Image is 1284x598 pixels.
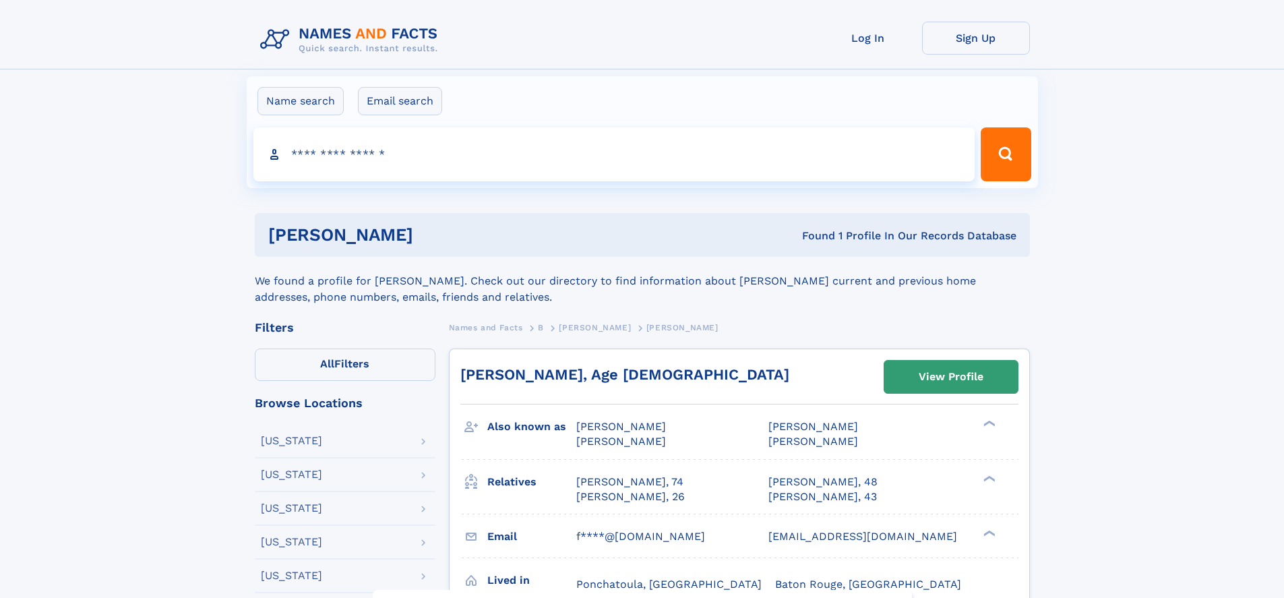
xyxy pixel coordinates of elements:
span: [PERSON_NAME] [576,420,666,433]
div: Found 1 Profile In Our Records Database [607,229,1016,243]
label: Filters [255,349,435,381]
a: [PERSON_NAME], 43 [768,489,877,504]
a: [PERSON_NAME] [559,319,631,336]
span: Ponchatoula, [GEOGRAPHIC_DATA] [576,578,762,591]
div: Filters [255,322,435,334]
a: Names and Facts [449,319,523,336]
div: View Profile [919,361,983,392]
div: [US_STATE] [261,570,322,581]
input: search input [253,127,975,181]
span: [PERSON_NAME] [768,435,858,448]
a: Log In [814,22,922,55]
div: [US_STATE] [261,537,322,547]
span: [EMAIL_ADDRESS][DOMAIN_NAME] [768,530,957,543]
div: ❯ [980,474,996,483]
a: [PERSON_NAME], 74 [576,475,683,489]
div: ❯ [980,419,996,428]
div: [US_STATE] [261,436,322,446]
label: Name search [257,87,344,115]
div: ❯ [980,529,996,537]
a: [PERSON_NAME], 26 [576,489,685,504]
h3: Lived in [487,569,576,592]
span: [PERSON_NAME] [768,420,858,433]
span: B [538,323,544,332]
a: View Profile [884,361,1018,393]
span: [PERSON_NAME] [559,323,631,332]
h3: Also known as [487,415,576,438]
div: Browse Locations [255,397,435,409]
div: [US_STATE] [261,469,322,480]
label: Email search [358,87,442,115]
span: [PERSON_NAME] [646,323,719,332]
a: Sign Up [922,22,1030,55]
a: B [538,319,544,336]
h1: [PERSON_NAME] [268,227,608,243]
button: Search Button [981,127,1031,181]
h3: Email [487,525,576,548]
span: Baton Rouge, [GEOGRAPHIC_DATA] [775,578,961,591]
img: Logo Names and Facts [255,22,449,58]
span: [PERSON_NAME] [576,435,666,448]
a: [PERSON_NAME], 48 [768,475,878,489]
h3: Relatives [487,471,576,494]
a: [PERSON_NAME], Age [DEMOGRAPHIC_DATA] [460,366,789,383]
div: [US_STATE] [261,503,322,514]
div: We found a profile for [PERSON_NAME]. Check out our directory to find information about [PERSON_N... [255,257,1030,305]
span: All [320,357,334,370]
